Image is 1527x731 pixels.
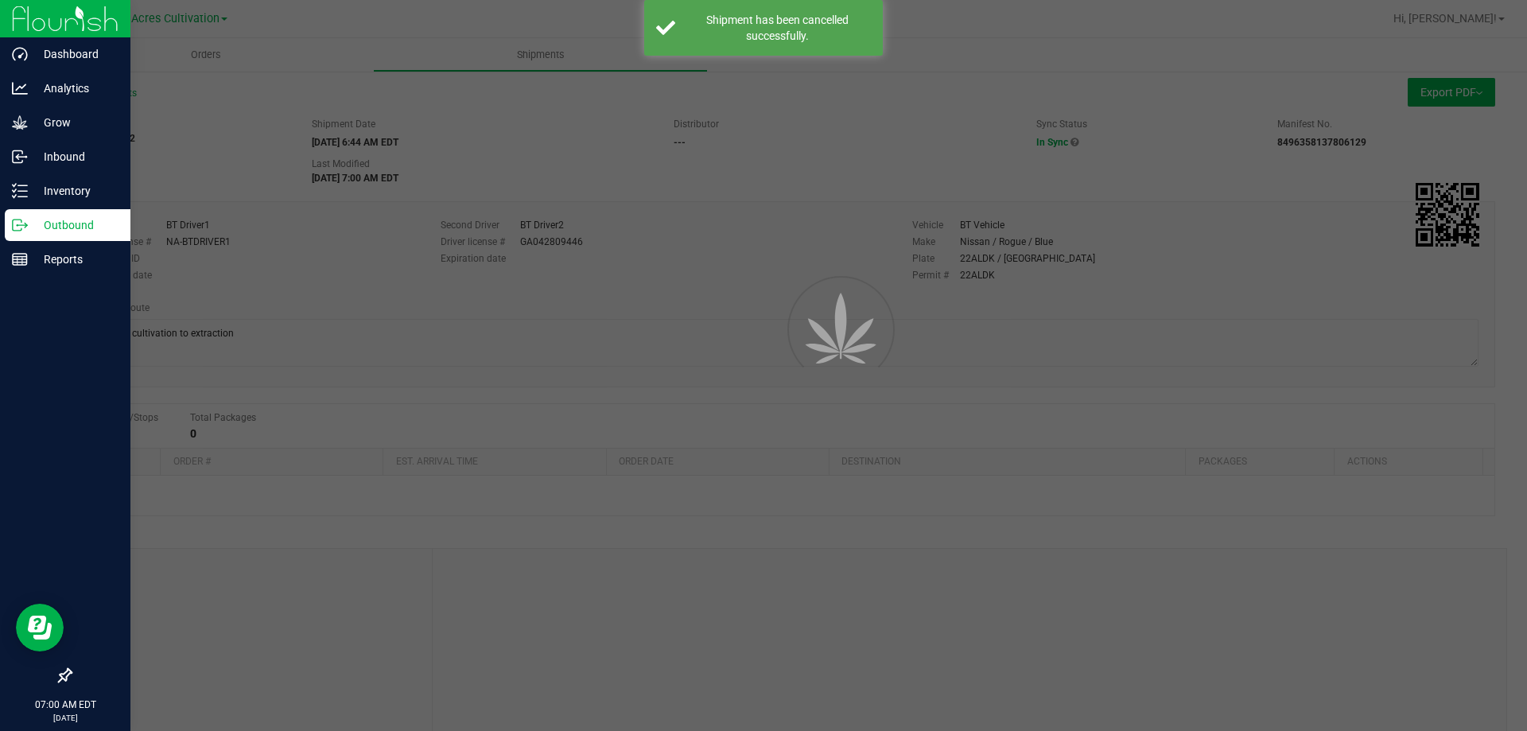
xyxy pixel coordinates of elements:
p: Inbound [28,147,123,166]
inline-svg: Dashboard [12,46,28,62]
p: Dashboard [28,45,123,64]
inline-svg: Analytics [12,80,28,96]
p: Outbound [28,216,123,235]
p: 07:00 AM EDT [7,698,123,712]
iframe: Resource center [16,604,64,651]
inline-svg: Grow [12,115,28,130]
p: Grow [28,113,123,132]
inline-svg: Inventory [12,183,28,199]
p: Reports [28,250,123,269]
p: [DATE] [7,712,123,724]
inline-svg: Reports [12,251,28,267]
div: Shipment has been cancelled successfully. [684,12,871,44]
inline-svg: Outbound [12,217,28,233]
p: Analytics [28,79,123,98]
inline-svg: Inbound [12,149,28,165]
p: Inventory [28,181,123,200]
